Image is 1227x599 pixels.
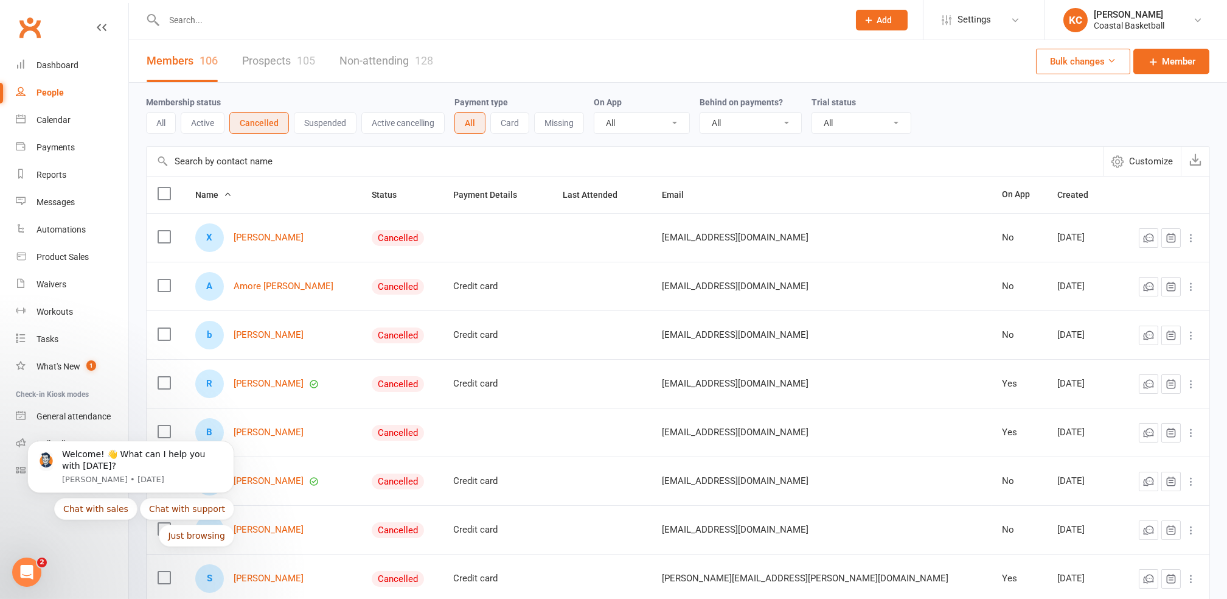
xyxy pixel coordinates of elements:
[1063,8,1088,32] div: KC
[9,429,252,554] iframe: Intercom notifications message
[16,189,128,216] a: Messages
[563,187,631,202] button: Last Attended
[1003,379,1035,389] div: Yes
[234,233,304,243] a: [PERSON_NAME]
[36,142,75,152] div: Payments
[234,379,304,389] a: [PERSON_NAME]
[1057,330,1108,340] div: [DATE]
[992,177,1046,213] th: On App
[453,190,530,200] span: Payment Details
[1129,154,1173,169] span: Customize
[200,54,218,67] div: 106
[453,476,541,486] div: Credit card
[1003,573,1035,584] div: Yes
[372,187,410,202] button: Status
[147,40,218,82] a: Members106
[234,427,304,438] a: [PERSON_NAME]
[297,54,315,67] div: 105
[36,197,75,207] div: Messages
[16,243,128,271] a: Product Sales
[1003,525,1035,535] div: No
[16,326,128,353] a: Tasks
[86,360,96,371] span: 1
[1003,476,1035,486] div: No
[146,97,221,107] label: Membership status
[812,97,856,107] label: Trial status
[1057,281,1108,292] div: [DATE]
[234,281,333,292] a: Amore [PERSON_NAME]
[415,54,433,67] div: 128
[36,225,86,234] div: Automations
[1094,20,1164,31] div: Coastal Basketball
[453,379,541,389] div: Credit card
[372,376,424,392] div: Cancelled
[372,279,424,295] div: Cancelled
[372,474,424,489] div: Cancelled
[662,187,697,202] button: Email
[195,370,224,398] div: Royce
[195,321,224,349] div: ben
[1162,54,1195,69] span: Member
[372,425,424,441] div: Cancelled
[195,223,224,252] div: Xavier
[181,112,224,134] button: Active
[1003,427,1035,438] div: Yes
[195,418,224,447] div: Bevan
[1036,49,1130,74] button: Bulk changes
[453,525,541,535] div: Credit card
[1057,525,1108,535] div: [DATE]
[1057,379,1108,389] div: [DATE]
[15,12,45,43] a: Clubworx
[36,60,78,70] div: Dashboard
[1057,233,1108,243] div: [DATE]
[36,279,66,289] div: Waivers
[361,112,445,134] button: Active cancelling
[294,112,356,134] button: Suspended
[36,252,89,262] div: Product Sales
[16,134,128,161] a: Payments
[1003,233,1035,243] div: No
[16,161,128,189] a: Reports
[662,567,948,590] span: [PERSON_NAME][EMAIL_ADDRESS][PERSON_NAME][DOMAIN_NAME]
[37,558,47,567] span: 2
[195,190,232,200] span: Name
[1057,476,1108,486] div: [DATE]
[16,271,128,298] a: Waivers
[36,115,71,125] div: Calendar
[16,79,128,107] a: People
[1103,147,1181,176] button: Customize
[36,412,111,421] div: General attendance
[1133,49,1209,74] a: Member
[662,518,808,541] span: [EMAIL_ADDRESS][DOMAIN_NAME]
[234,330,304,340] a: [PERSON_NAME]
[453,281,541,292] div: Credit card
[372,190,410,200] span: Status
[372,571,424,587] div: Cancelled
[234,573,304,584] a: [PERSON_NAME]
[36,88,64,97] div: People
[1057,187,1102,202] button: Created
[12,558,41,587] iframe: Intercom live chat
[1057,573,1108,584] div: [DATE]
[16,353,128,380] a: What's New1
[490,112,529,134] button: Card
[856,10,908,30] button: Add
[16,403,128,430] a: General attendance kiosk mode
[36,362,80,371] div: What's New
[662,372,808,395] span: [EMAIL_ADDRESS][DOMAIN_NAME]
[16,298,128,326] a: Workouts
[339,40,433,82] a: Non-attending128
[36,334,58,344] div: Tasks
[147,147,1103,176] input: Search by contact name
[877,15,892,25] span: Add
[454,112,485,134] button: All
[1003,281,1035,292] div: No
[36,307,73,317] div: Workouts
